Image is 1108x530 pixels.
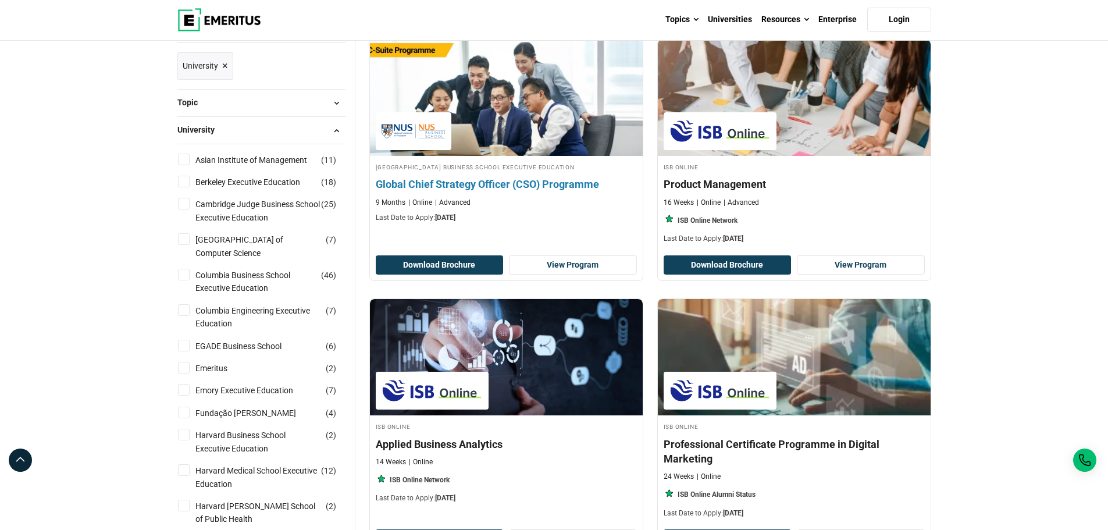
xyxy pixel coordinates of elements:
a: [GEOGRAPHIC_DATA] of Computer Science [195,233,344,259]
p: 9 Months [376,198,405,208]
p: 16 Weeks [664,198,694,208]
span: ( ) [326,362,336,375]
img: Applied Business Analytics | Online Business Analytics Course [370,299,643,415]
p: Online [408,198,432,208]
a: University × [177,52,233,80]
img: National University of Singapore Business School Executive Education [382,118,446,144]
span: [DATE] [723,234,743,243]
a: Emeritus [195,362,251,375]
p: ISB Online Network [678,216,738,226]
a: Leadership Course by National University of Singapore Business School Executive Education - Octob... [370,40,643,229]
img: Professional Certificate Programme in Digital Marketing | Online Digital Marketing Course [658,299,931,415]
p: ISB Online Network [390,475,450,485]
img: Product Management | Online Product Design and Innovation Course [658,40,931,156]
p: Online [697,472,721,482]
a: Cambridge Judge Business School Executive Education [195,198,344,224]
a: Business Analytics Course by ISB Online - October 3, 2025 ISB Online ISB Online Applied Business ... [370,299,643,509]
span: 12 [324,466,333,475]
span: ( ) [321,464,336,477]
a: Berkeley Executive Education [195,176,323,188]
span: ( ) [321,269,336,282]
a: Columbia Engineering Executive Education [195,304,344,330]
a: Fundação [PERSON_NAME] [195,407,319,419]
h4: Applied Business Analytics [376,437,637,451]
a: Harvard Medical School Executive Education [195,464,344,490]
h4: ISB Online [376,421,637,431]
a: Login [867,8,931,32]
span: 46 [324,271,333,280]
a: Product Design and Innovation Course by ISB Online - October 3, 2025 ISB Online ISB Online Produc... [658,40,931,250]
span: ( ) [326,233,336,246]
img: ISB Online [669,378,771,404]
a: View Program [509,255,637,275]
h4: ISB Online [664,162,925,172]
span: ( ) [326,384,336,397]
span: ( ) [326,304,336,317]
a: View Program [797,255,925,275]
span: 2 [329,364,333,373]
button: Topic [177,94,345,112]
span: 7 [329,386,333,395]
span: ( ) [326,407,336,419]
p: Last Date to Apply: [376,493,637,503]
span: [DATE] [723,509,743,517]
a: Emory Executive Education [195,384,316,397]
span: 18 [324,177,333,187]
img: ISB Online [669,118,771,144]
p: 24 Weeks [664,472,694,482]
a: Columbia Business School Executive Education [195,269,344,295]
span: ( ) [321,176,336,188]
p: Last Date to Apply: [664,508,925,518]
span: [DATE] [435,494,455,502]
span: 25 [324,200,333,209]
span: 7 [329,306,333,315]
span: 2 [329,431,333,440]
p: Advanced [724,198,759,208]
a: Harvard Business School Executive Education [195,429,344,455]
a: Harvard [PERSON_NAME] School of Public Health [195,500,344,526]
img: ISB Online [382,378,483,404]
span: [DATE] [435,214,455,222]
span: University [177,123,224,136]
h4: Global Chief Strategy Officer (CSO) Programme [376,177,637,191]
p: ISB Online Alumni Status [678,490,756,500]
span: × [222,58,228,74]
p: Last Date to Apply: [376,213,637,223]
p: Advanced [435,198,471,208]
span: Topic [177,96,207,109]
span: ( ) [321,198,336,211]
span: 4 [329,408,333,418]
span: ( ) [326,340,336,353]
p: Online [409,457,433,467]
button: Download Brochure [376,255,504,275]
button: Download Brochure [664,255,792,275]
h4: Professional Certificate Programme in Digital Marketing [664,437,925,466]
a: Asian Institute of Management [195,154,330,166]
img: Global Chief Strategy Officer (CSO) Programme | Online Leadership Course [356,34,656,162]
h4: ISB Online [664,421,925,431]
span: ( ) [321,154,336,166]
h4: [GEOGRAPHIC_DATA] Business School Executive Education [376,162,637,172]
p: 14 Weeks [376,457,406,467]
p: Last Date to Apply: [664,234,925,244]
span: University [183,59,218,72]
span: 7 [329,235,333,244]
span: 6 [329,342,333,351]
span: ( ) [326,429,336,442]
span: ( ) [326,500,336,513]
span: 2 [329,501,333,511]
h4: Product Management [664,177,925,191]
p: Online [697,198,721,208]
a: EGADE Business School [195,340,305,353]
a: Digital Marketing Course by ISB Online - October 3, 2025 ISB Online ISB Online Professional Certi... [658,299,931,524]
button: University [177,122,345,139]
span: 11 [324,155,333,165]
